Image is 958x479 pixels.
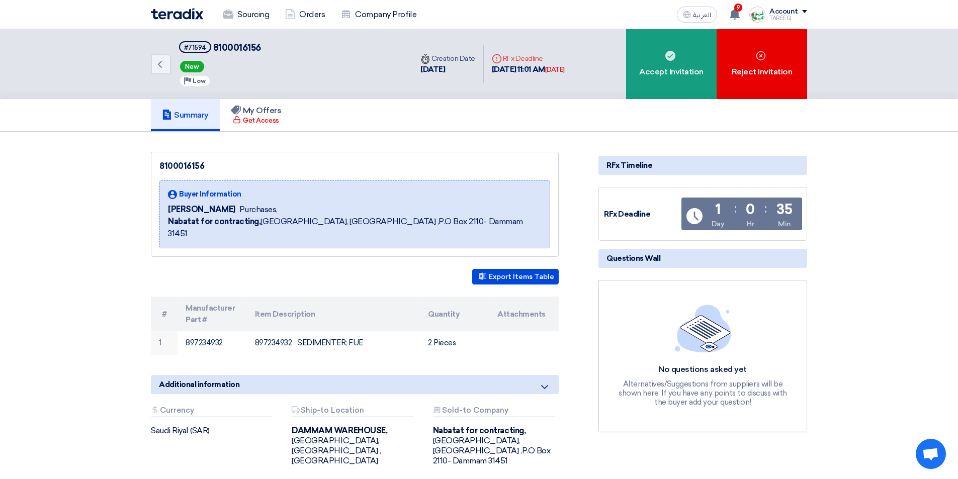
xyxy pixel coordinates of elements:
div: Day [712,219,725,229]
div: 1 [715,203,721,217]
b: Nabatat for contracting, [433,426,526,435]
img: Screenshot___1727703618088.png [749,7,765,23]
img: empty_state_list.svg [675,305,731,352]
th: # [151,297,178,331]
th: Quantity [420,297,489,331]
div: Min [778,219,791,229]
div: Reject Invitation [717,29,807,99]
span: Purchases, [239,204,278,216]
div: Alternatives/Suggestions from suppliers will be shown here, If you have any points to discuss wit... [618,379,789,407]
b: DAMMAM WAREHOUSE, [292,426,387,435]
div: 0 [746,203,755,217]
th: Attachments [489,297,559,331]
button: Export Items Table [472,269,559,284]
div: No questions asked yet [618,364,789,375]
div: Open chat [916,439,946,469]
div: [GEOGRAPHIC_DATA], [GEOGRAPHIC_DATA] ,P.O Box 2110- Dammam 31451 [433,426,559,466]
a: Sourcing [215,4,277,26]
span: 9 [734,4,742,12]
div: RFx Deadline [492,53,565,64]
div: Hr [747,219,754,229]
div: : [734,200,737,218]
div: Saudi Riyal (SAR) [151,426,277,436]
span: [GEOGRAPHIC_DATA], [GEOGRAPHIC_DATA] ,P.O Box 2110- Dammam 31451 [168,216,542,240]
div: TAREEQ [769,16,807,21]
div: [DATE] [545,65,565,75]
div: Account [769,8,798,16]
div: Accept Invitation [626,29,717,99]
div: #71594 [184,44,206,51]
td: 2 Pieces [420,331,489,355]
span: Additional information [159,379,239,390]
a: Summary [151,99,220,131]
span: 8100016156 [213,42,261,53]
span: العربية [693,12,711,19]
button: العربية [677,7,717,23]
span: Buyer Information [179,189,241,200]
b: Nabatat for contracting, [168,217,260,226]
span: Questions Wall [606,253,660,264]
span: Low [193,77,206,84]
div: Get Access [233,116,279,126]
h5: 8100016156 [179,41,261,54]
td: 897234932 SEDIMENTER; FUE [247,331,420,355]
div: 35 [776,203,792,217]
span: [PERSON_NAME] [168,204,235,216]
td: 1 [151,331,178,355]
div: Sold-to Company [433,406,555,417]
h5: Summary [162,110,209,120]
div: Ship-to Location [292,406,413,417]
div: RFx Timeline [598,156,807,175]
div: [GEOGRAPHIC_DATA], [GEOGRAPHIC_DATA] ,[GEOGRAPHIC_DATA] [292,426,417,466]
span: New [180,61,204,72]
th: Item Description [247,297,420,331]
div: : [764,200,767,218]
div: RFx Deadline [604,209,679,220]
h5: My Offers [231,106,282,116]
th: Manufacturer Part # [178,297,247,331]
div: Currency [151,406,273,417]
td: 897234932 [178,331,247,355]
div: 8100016156 [159,160,550,172]
img: Teradix logo [151,8,203,20]
div: [DATE] 11:01 AM [492,64,565,75]
div: Creation Date [420,53,475,64]
a: Company Profile [333,4,424,26]
a: Orders [277,4,333,26]
a: My Offers Get Access [220,99,293,131]
div: [DATE] [420,64,475,75]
